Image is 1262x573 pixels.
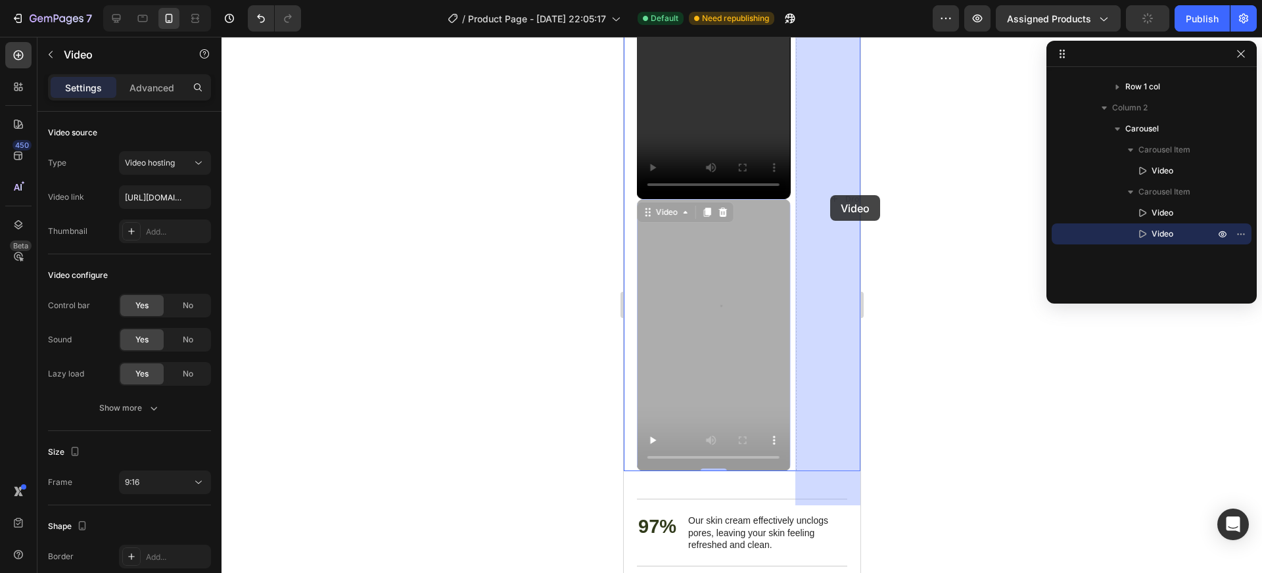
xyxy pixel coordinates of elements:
span: No [183,368,193,380]
div: Publish [1186,12,1219,26]
span: Assigned Products [1007,12,1091,26]
span: / [462,12,465,26]
div: Video link [48,191,84,203]
button: 9:16 [119,470,211,494]
div: Control bar [48,300,90,311]
div: Thumbnail [48,225,87,237]
div: Lazy load [48,368,84,380]
div: Show more [99,401,160,415]
span: Video [1152,164,1173,177]
div: 450 [12,140,32,150]
span: Carousel [1125,122,1159,135]
button: Video hosting [119,151,211,175]
div: Beta [10,241,32,251]
div: Video configure [48,269,108,281]
span: Row 1 col [1125,80,1160,93]
span: Default [651,12,678,24]
button: Show more [48,396,211,420]
span: No [183,334,193,346]
div: Shape [48,518,90,536]
div: Sound [48,334,72,346]
span: Video [1152,206,1173,219]
p: Video [64,47,175,62]
div: Video source [48,127,97,139]
div: Type [48,157,66,169]
span: Carousel Item [1138,143,1190,156]
div: Add... [146,226,208,238]
div: Open Intercom Messenger [1217,509,1249,540]
span: Yes [135,300,149,311]
div: Add... [146,551,208,563]
div: Border [48,551,74,562]
button: Assigned Products [996,5,1121,32]
span: Yes [135,334,149,346]
input: Insert video url here [119,185,211,209]
span: Video hosting [125,158,175,168]
div: Frame [48,476,72,488]
span: Column 2 [1112,101,1148,114]
iframe: Design area [624,37,860,573]
span: Product Page - [DATE] 22:05:17 [468,12,606,26]
p: Advanced [129,81,174,95]
div: Undo/Redo [248,5,301,32]
span: Video [1152,227,1173,241]
span: 9:16 [125,477,139,487]
button: 7 [5,5,98,32]
p: Settings [65,81,102,95]
span: Need republishing [702,12,769,24]
span: Carousel Item [1138,185,1190,198]
div: Size [48,444,83,461]
span: No [183,300,193,311]
p: 7 [86,11,92,26]
span: Yes [135,368,149,380]
button: Publish [1175,5,1230,32]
